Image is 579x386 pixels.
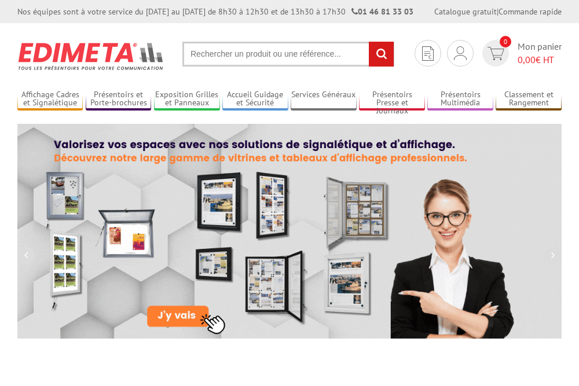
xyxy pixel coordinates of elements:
[17,6,413,17] div: Nos équipes sont à votre service du [DATE] au [DATE] de 8h30 à 12h30 et de 13h30 à 17h30
[422,46,434,61] img: devis rapide
[518,40,562,67] span: Mon panier
[359,90,424,109] a: Présentoirs Presse et Journaux
[434,6,562,17] div: |
[86,90,151,109] a: Présentoirs et Porte-brochures
[17,35,165,78] img: Présentoir, panneau, stand - Edimeta - PLV, affichage, mobilier bureau, entreprise
[500,36,511,47] span: 0
[496,90,561,109] a: Classement et Rangement
[479,40,562,67] a: devis rapide 0 Mon panier 0,00€ HT
[518,54,536,65] span: 0,00
[499,6,562,17] a: Commande rapide
[17,90,83,109] a: Affichage Cadres et Signalétique
[427,90,493,109] a: Présentoirs Multimédia
[222,90,288,109] a: Accueil Guidage et Sécurité
[291,90,356,109] a: Services Généraux
[488,47,504,60] img: devis rapide
[434,6,497,17] a: Catalogue gratuit
[154,90,219,109] a: Exposition Grilles et Panneaux
[454,46,467,60] img: devis rapide
[518,53,562,67] span: € HT
[369,42,394,67] input: rechercher
[182,42,394,67] input: Rechercher un produit ou une référence...
[351,6,413,17] strong: 01 46 81 33 03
